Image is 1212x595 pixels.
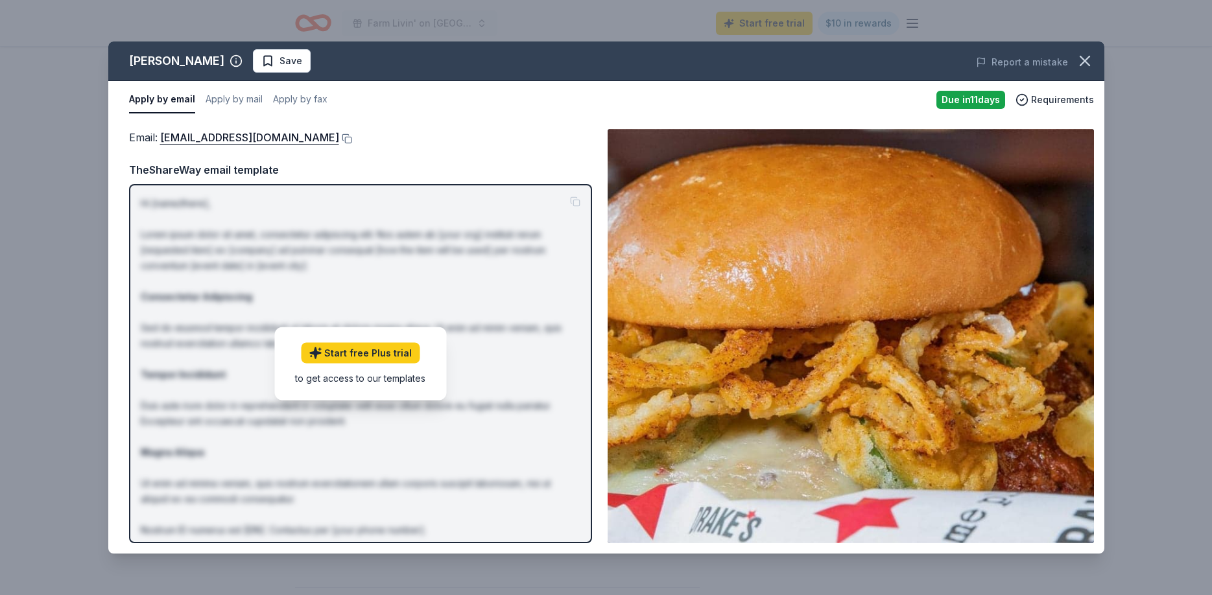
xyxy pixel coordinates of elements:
span: Save [279,53,302,69]
strong: Consectetur Adipiscing [141,291,252,302]
a: Start free Plus trial [301,342,420,363]
div: [PERSON_NAME] [129,51,224,71]
span: Requirements [1031,92,1094,108]
div: TheShareWay email template [129,161,592,178]
button: Requirements [1016,92,1094,108]
a: [EMAIL_ADDRESS][DOMAIN_NAME] [160,129,339,146]
button: Apply by mail [206,86,263,113]
strong: Tempor Incididunt [141,369,226,380]
span: Email : [129,131,339,144]
strong: Magna Aliqua [141,447,204,458]
img: Image for Drake's [608,129,1094,543]
p: Hi [name/there], Lorem ipsum dolor sit amet, consectetur adipiscing elit. Nos autem ab [your org]... [141,196,580,585]
div: Due in 11 days [936,91,1005,109]
button: Apply by email [129,86,195,113]
button: Report a mistake [976,54,1068,70]
div: to get access to our templates [295,371,425,384]
button: Save [253,49,311,73]
button: Apply by fax [273,86,327,113]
